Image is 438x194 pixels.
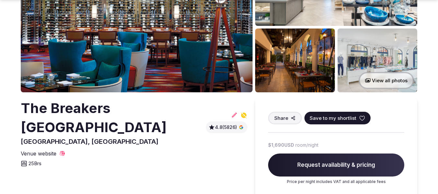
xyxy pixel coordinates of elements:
[268,179,404,185] p: Price per night includes VAT and all applicable fees
[29,160,41,167] span: 25 Brs
[255,29,335,92] img: Venue gallery photo
[268,142,294,148] span: $1,690 USD
[310,115,356,121] span: Save to my shortlist
[208,124,245,131] a: 4.8(5826)
[268,112,302,124] button: Share
[215,124,237,131] span: 4.8 (5826)
[359,72,414,89] button: View all photos
[274,115,288,121] span: Share
[304,112,371,124] button: Save to my shortlist
[295,142,318,148] span: room/night
[21,138,159,145] span: [GEOGRAPHIC_DATA], [GEOGRAPHIC_DATA]
[21,99,203,137] h2: The Breakers [GEOGRAPHIC_DATA]
[21,150,65,157] a: Venue website
[268,154,404,177] span: Request availability & pricing
[337,29,417,92] img: Venue gallery photo
[21,150,56,157] span: Venue website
